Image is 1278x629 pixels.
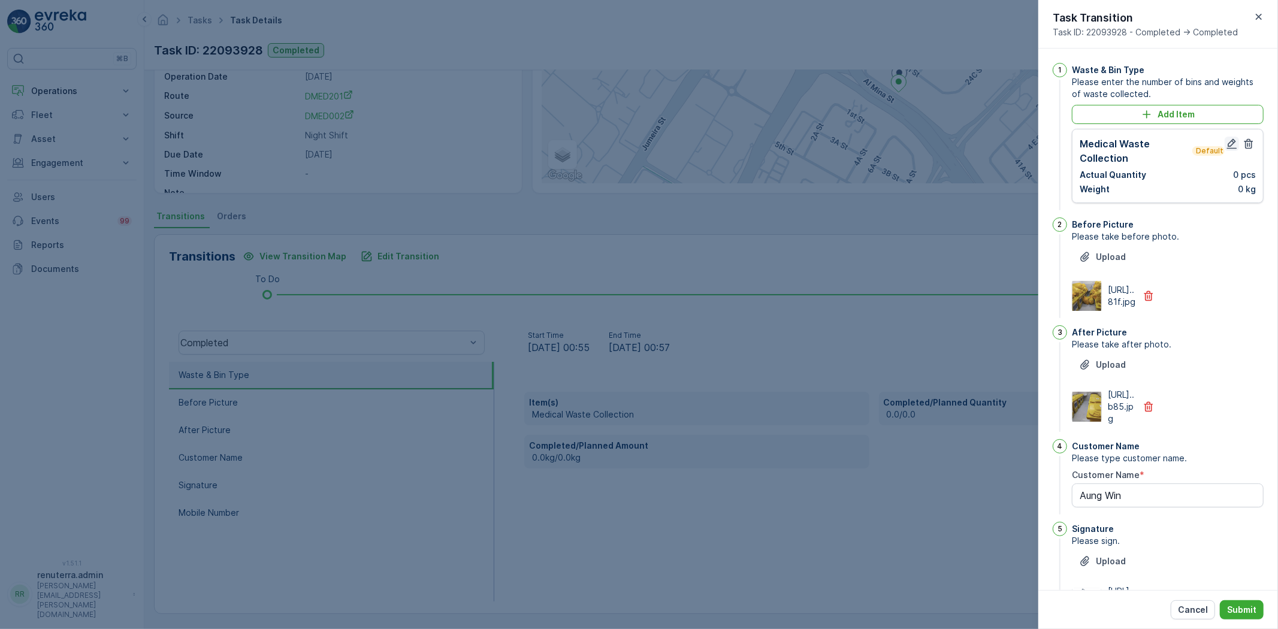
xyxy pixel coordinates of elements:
p: After Picture [1072,326,1127,338]
p: Waste & Bin Type [1072,64,1144,76]
button: Upload File [1072,355,1133,374]
p: Upload [1096,555,1126,567]
span: Please type customer name. [1072,452,1264,464]
div: 5 [1053,522,1067,536]
p: [URL]..b85.jpg [1108,389,1135,425]
div: 4 [1053,439,1067,453]
span: Please take after photo. [1072,338,1264,350]
button: Upload File [1072,552,1133,571]
span: Please enter the number of bins and weights of waste collected. [1072,76,1264,100]
p: Medical Waste Collection [1080,137,1190,165]
p: [URL]..81f.jpg [1108,284,1135,308]
p: Before Picture [1072,219,1134,231]
img: Media Preview [1072,281,1101,311]
button: Upload File [1072,247,1133,267]
p: Submit [1227,604,1256,616]
p: Customer Name [1072,440,1140,452]
p: Signature [1072,523,1114,535]
p: Cancel [1178,604,1208,616]
div: 3 [1053,325,1067,340]
p: Add Item [1158,108,1195,120]
p: 0 kg [1238,183,1256,195]
button: Add Item [1072,105,1264,124]
span: Task ID: 22093928 - Completed -> Completed [1053,26,1238,38]
p: Upload [1096,251,1126,263]
button: Submit [1220,600,1264,619]
img: Media Preview [1072,392,1101,422]
p: Upload [1096,359,1126,371]
button: Cancel [1171,600,1215,619]
label: Customer Name [1072,470,1140,480]
img: Media Preview [1072,588,1101,618]
p: 0 pcs [1233,169,1256,181]
div: 2 [1053,217,1067,232]
p: Task Transition [1053,10,1238,26]
span: Please take before photo. [1072,231,1264,243]
p: [URL]..b5f.png [1108,585,1135,621]
p: Default [1195,146,1222,156]
p: Weight [1080,183,1110,195]
p: Actual Quantity [1080,169,1146,181]
span: Please sign. [1072,535,1264,547]
div: 1 [1053,63,1067,77]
